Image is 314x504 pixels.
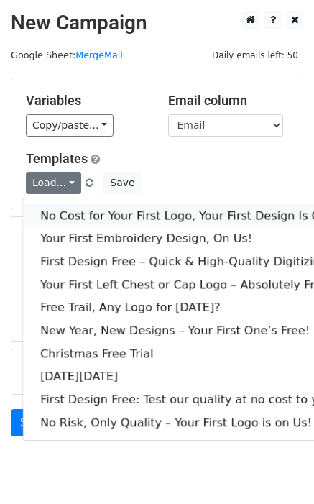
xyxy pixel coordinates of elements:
[26,172,81,194] a: Load...
[11,50,123,60] small: Google Sheet:
[11,11,303,35] h2: New Campaign
[242,435,314,504] iframe: Chat Widget
[103,172,141,194] button: Save
[207,50,303,60] a: Daily emails left: 50
[26,114,114,137] a: Copy/paste...
[75,50,123,60] a: MergeMail
[11,409,58,436] a: Send
[168,93,289,109] h5: Email column
[26,93,147,109] h5: Variables
[26,151,88,166] a: Templates
[207,47,303,63] span: Daily emails left: 50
